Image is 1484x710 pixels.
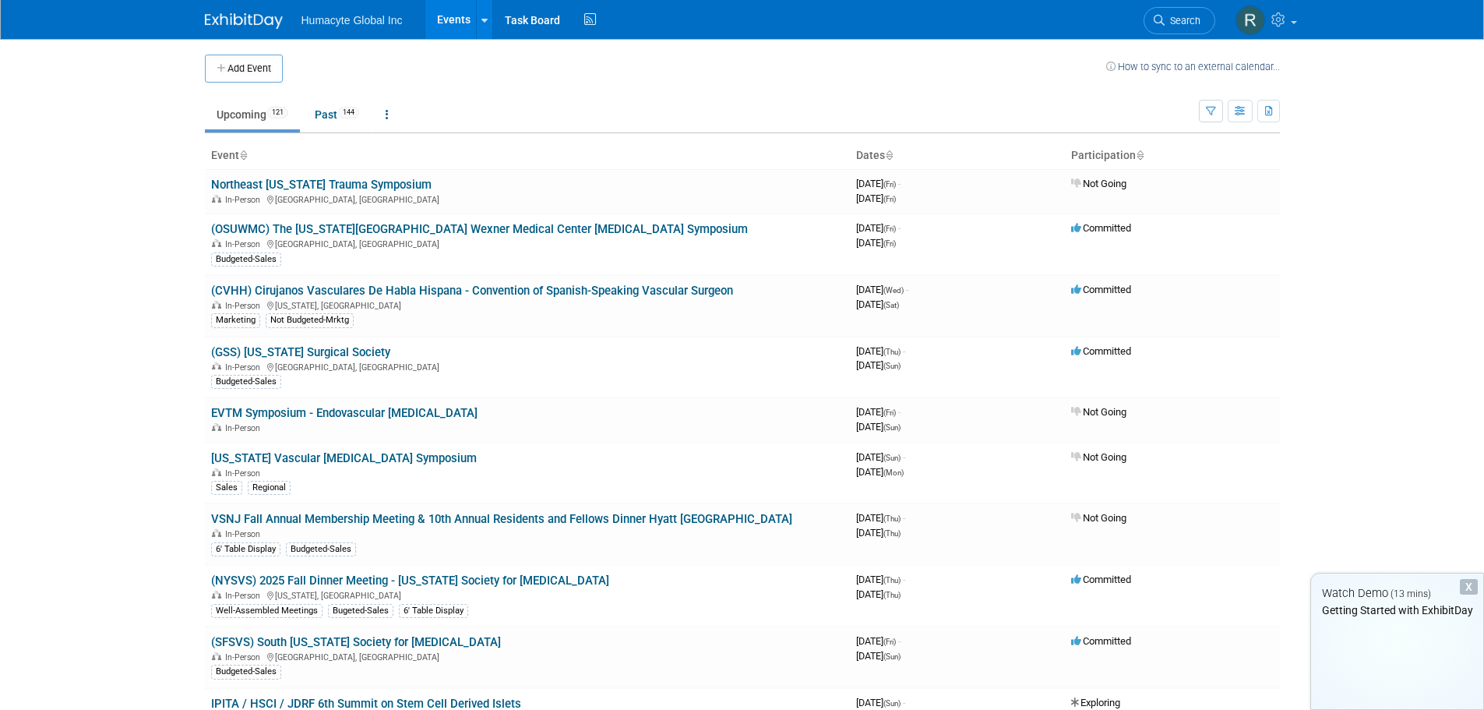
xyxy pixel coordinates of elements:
span: - [903,697,905,708]
span: [DATE] [856,697,905,708]
span: [DATE] [856,588,901,600]
span: (Mon) [883,468,904,477]
div: [GEOGRAPHIC_DATA], [GEOGRAPHIC_DATA] [211,193,844,205]
span: (Thu) [883,591,901,599]
a: (OSUWMC) The [US_STATE][GEOGRAPHIC_DATA] Wexner Medical Center [MEDICAL_DATA] Symposium [211,222,748,236]
div: Bugeted-Sales [328,604,393,618]
span: (Sun) [883,423,901,432]
img: ExhibitDay [205,13,283,29]
a: (SFSVS) South [US_STATE] Society for [MEDICAL_DATA] [211,635,501,649]
div: [GEOGRAPHIC_DATA], [GEOGRAPHIC_DATA] [211,237,844,249]
div: 6' Table Display [211,542,280,556]
img: In-Person Event [212,529,221,537]
div: Budgeted-Sales [211,665,281,679]
span: [DATE] [856,527,901,539]
span: [DATE] [856,406,901,418]
a: (NYSVS) 2025 Fall Dinner Meeting - [US_STATE] Society for [MEDICAL_DATA] [211,574,609,588]
span: (Fri) [883,239,896,248]
span: [DATE] [856,650,901,662]
a: Sort by Participation Type [1136,149,1144,161]
a: Search [1144,7,1215,34]
div: Budgeted-Sales [211,375,281,389]
th: Participation [1065,143,1280,169]
div: Sales [211,481,242,495]
div: Regional [248,481,291,495]
span: [DATE] [856,512,905,524]
span: (Fri) [883,195,896,203]
a: How to sync to an external calendar... [1106,61,1280,72]
span: (Thu) [883,529,901,538]
span: In-Person [225,423,265,433]
div: [US_STATE], [GEOGRAPHIC_DATA] [211,588,844,601]
span: Exploring [1071,697,1120,708]
div: Budgeted-Sales [286,542,356,556]
span: In-Person [225,652,265,662]
span: Committed [1071,284,1131,295]
span: [DATE] [856,635,901,647]
div: [US_STATE], [GEOGRAPHIC_DATA] [211,298,844,311]
span: (Thu) [883,348,901,356]
a: EVTM Symposium - Endovascular [MEDICAL_DATA] [211,406,478,420]
th: Event [205,143,850,169]
span: Search [1165,15,1200,26]
img: Rhianna Jobe [1235,5,1265,35]
span: [DATE] [856,237,896,249]
span: - [898,635,901,647]
span: [DATE] [856,193,896,204]
div: Dismiss [1460,579,1478,595]
span: (Sun) [883,362,901,370]
span: [DATE] [856,178,901,189]
span: (Thu) [883,576,901,585]
span: Not Going [1071,178,1126,189]
span: (Sun) [883,699,901,708]
div: Well-Assembled Meetings [211,604,323,618]
span: [DATE] [856,359,901,371]
span: Committed [1071,345,1131,357]
span: In-Person [225,195,265,205]
span: [DATE] [856,421,901,433]
span: - [903,345,905,357]
img: In-Person Event [212,301,221,309]
span: (Fri) [883,180,896,189]
span: - [898,178,901,189]
span: In-Person [225,301,265,311]
div: [GEOGRAPHIC_DATA], [GEOGRAPHIC_DATA] [211,650,844,662]
span: [DATE] [856,451,905,463]
div: Not Budgeted-Mrktg [266,313,354,327]
span: Not Going [1071,512,1126,524]
span: In-Person [225,239,265,249]
span: - [903,574,905,585]
span: In-Person [225,591,265,601]
div: Budgeted-Sales [211,253,281,267]
img: In-Person Event [212,652,221,660]
a: (GSS) [US_STATE] Surgical Society [211,345,390,359]
img: In-Person Event [212,591,221,599]
span: (Sun) [883,454,901,462]
span: Not Going [1071,406,1126,418]
span: In-Person [225,362,265,373]
span: 144 [338,107,359,118]
span: [DATE] [856,298,899,310]
img: In-Person Event [212,468,221,476]
span: - [898,406,901,418]
span: Committed [1071,635,1131,647]
span: 121 [267,107,288,118]
span: Not Going [1071,451,1126,463]
span: In-Person [225,529,265,539]
span: (Sun) [883,652,901,661]
a: [US_STATE] Vascular [MEDICAL_DATA] Symposium [211,451,477,465]
div: 6' Table Display [399,604,468,618]
span: In-Person [225,468,265,479]
img: In-Person Event [212,195,221,203]
span: (Fri) [883,224,896,233]
span: - [903,451,905,463]
span: Committed [1071,222,1131,234]
span: (Wed) [883,286,904,295]
a: (CVHH) Cirujanos Vasculares De Habla Hispana - Convention of Spanish-Speaking Vascular Surgeon [211,284,733,298]
div: Watch Demo [1311,585,1483,602]
span: (13 mins) [1391,588,1431,599]
span: - [898,222,901,234]
a: Past144 [303,100,371,129]
a: VSNJ Fall Annual Membership Meeting & 10th Annual Residents and Fellows Dinner Hyatt [GEOGRAPHIC_... [211,512,792,526]
button: Add Event [205,55,283,83]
